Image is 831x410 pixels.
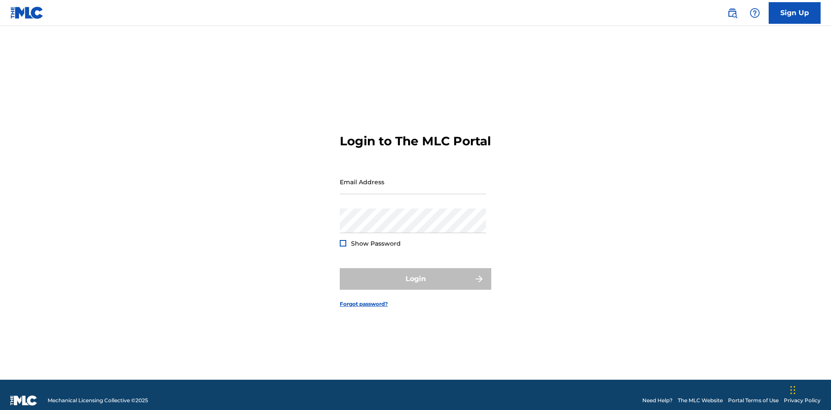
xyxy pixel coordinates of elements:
[728,397,779,404] a: Portal Terms of Use
[340,134,491,149] h3: Login to The MLC Portal
[769,2,821,24] a: Sign Up
[784,397,821,404] a: Privacy Policy
[48,397,148,404] span: Mechanical Licensing Collective © 2025
[788,368,831,410] iframe: Chat Widget
[351,240,401,247] span: Show Password
[10,395,37,406] img: logo
[10,6,44,19] img: MLC Logo
[746,4,763,22] div: Help
[340,300,388,308] a: Forgot password?
[642,397,673,404] a: Need Help?
[678,397,723,404] a: The MLC Website
[790,377,796,403] div: Drag
[724,4,741,22] a: Public Search
[750,8,760,18] img: help
[727,8,738,18] img: search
